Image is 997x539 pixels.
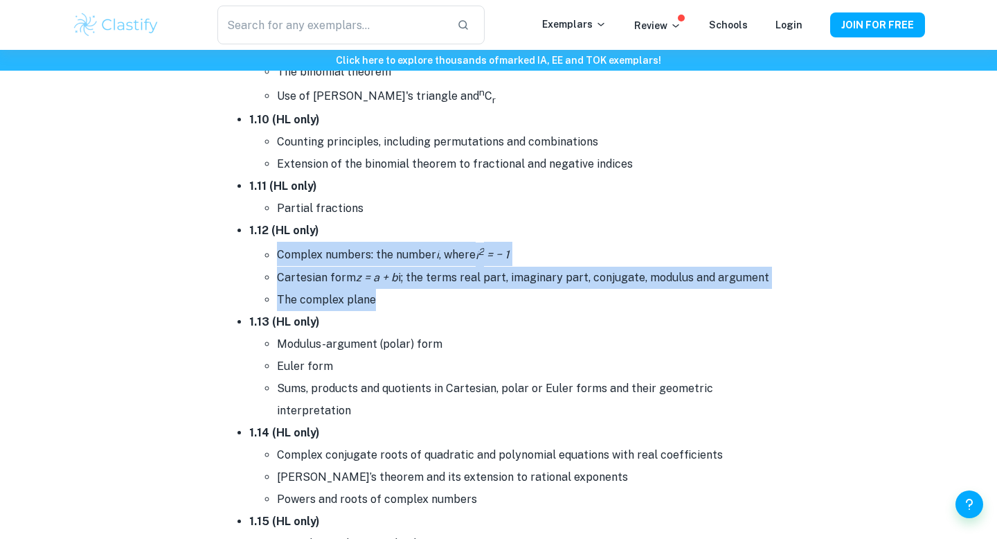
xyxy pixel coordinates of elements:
[277,131,775,153] li: Counting principles, including permutations and combinations
[249,426,320,439] strong: 1.14 (HL only)
[277,61,775,83] li: The binomial theorem
[277,83,775,109] li: Use of [PERSON_NAME]'s triangle and C
[72,11,160,39] img: Clastify logo
[277,242,775,266] li: Complex numbers: the number , where
[955,491,983,518] button: Help and Feedback
[709,19,748,30] a: Schools
[478,245,484,256] sup: 2
[542,17,607,32] p: Exemplars
[249,179,317,193] strong: 1.11 (HL only)
[249,515,320,528] strong: 1.15 (HL only)
[249,224,319,237] strong: 1.12 (HL only)
[830,12,925,37] button: JOIN FOR FREE
[476,249,484,262] i: i
[277,355,775,378] li: Euler form
[356,271,398,284] i: z = a + b
[775,19,802,30] a: Login
[492,94,496,105] sub: r
[277,333,775,355] li: Modulus-argument (polar) form
[277,466,775,488] li: [PERSON_NAME]’s theorem and its extension to rational exponents
[217,6,446,44] input: Search for any exemplars...
[249,315,320,328] strong: 1.13 (HL only)
[277,289,775,311] li: The complex plane
[277,197,775,220] li: Partial fractions
[277,267,775,289] li: Cartesian form i; the terms real part, imaginary part, conjugate, modulus and argument
[277,153,775,175] li: Extension of the binomial theorem to fractional and negative indices
[277,444,775,466] li: Complex conjugate roots of quadratic and polynomial equations with real coefficients
[249,113,320,126] strong: 1.10 (HL only)
[634,18,681,33] p: Review
[277,378,775,422] li: Sums, products and quotients in Cartesian, polar or Euler forms and their geometric interpretation
[3,53,994,68] h6: Click here to explore thousands of marked IA, EE and TOK exemplars !
[479,87,485,98] sup: n
[436,249,439,262] i: i
[277,488,775,511] li: Powers and roots of complex numbers
[487,249,510,262] i: = − 1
